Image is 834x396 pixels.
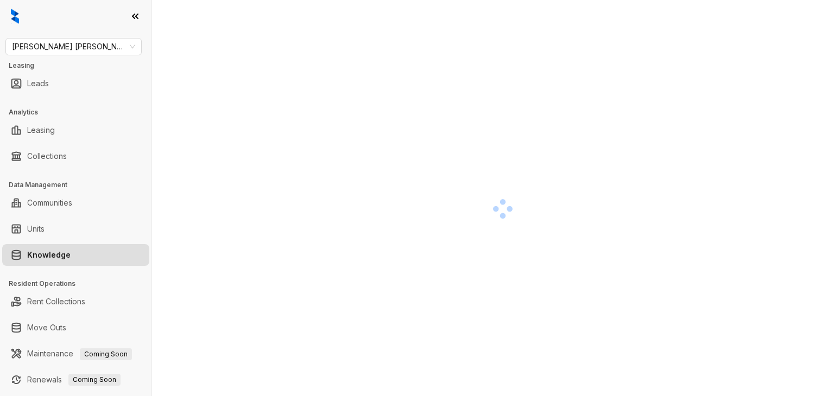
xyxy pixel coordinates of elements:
[2,192,149,214] li: Communities
[9,180,151,190] h3: Data Management
[68,374,121,386] span: Coming Soon
[27,291,85,312] a: Rent Collections
[2,119,149,141] li: Leasing
[9,279,151,289] h3: Resident Operations
[2,244,149,266] li: Knowledge
[27,73,49,94] a: Leads
[2,317,149,338] li: Move Outs
[27,119,55,141] a: Leasing
[11,9,19,24] img: logo
[12,39,135,55] span: Gates Hudson
[80,348,132,360] span: Coming Soon
[2,73,149,94] li: Leads
[27,145,67,167] a: Collections
[2,145,149,167] li: Collections
[9,107,151,117] h3: Analytics
[27,192,72,214] a: Communities
[27,369,121,391] a: RenewalsComing Soon
[2,369,149,391] li: Renewals
[27,244,71,266] a: Knowledge
[27,317,66,338] a: Move Outs
[2,291,149,312] li: Rent Collections
[2,218,149,240] li: Units
[9,61,151,71] h3: Leasing
[2,343,149,365] li: Maintenance
[27,218,45,240] a: Units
